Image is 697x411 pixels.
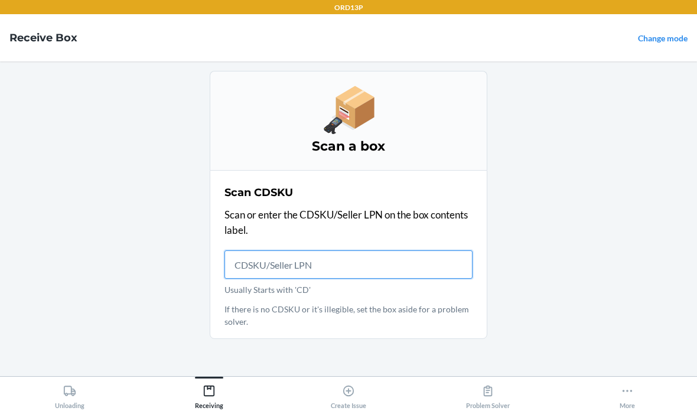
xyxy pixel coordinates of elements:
[279,377,418,409] button: Create Issue
[224,250,473,279] input: Usually Starts with 'CD'
[195,380,223,409] div: Receiving
[139,377,279,409] button: Receiving
[55,380,84,409] div: Unloading
[418,377,558,409] button: Problem Solver
[224,185,293,200] h2: Scan CDSKU
[638,33,688,43] a: Change mode
[224,283,473,296] p: Usually Starts with 'CD'
[334,2,363,13] p: ORD13P
[224,303,473,328] p: If there is no CDSKU or it's illegible, set the box aside for a problem solver.
[331,380,366,409] div: Create Issue
[224,207,473,237] p: Scan or enter the CDSKU/Seller LPN on the box contents label.
[9,30,77,45] h4: Receive Box
[558,377,697,409] button: More
[620,380,635,409] div: More
[466,380,510,409] div: Problem Solver
[224,137,473,156] h3: Scan a box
